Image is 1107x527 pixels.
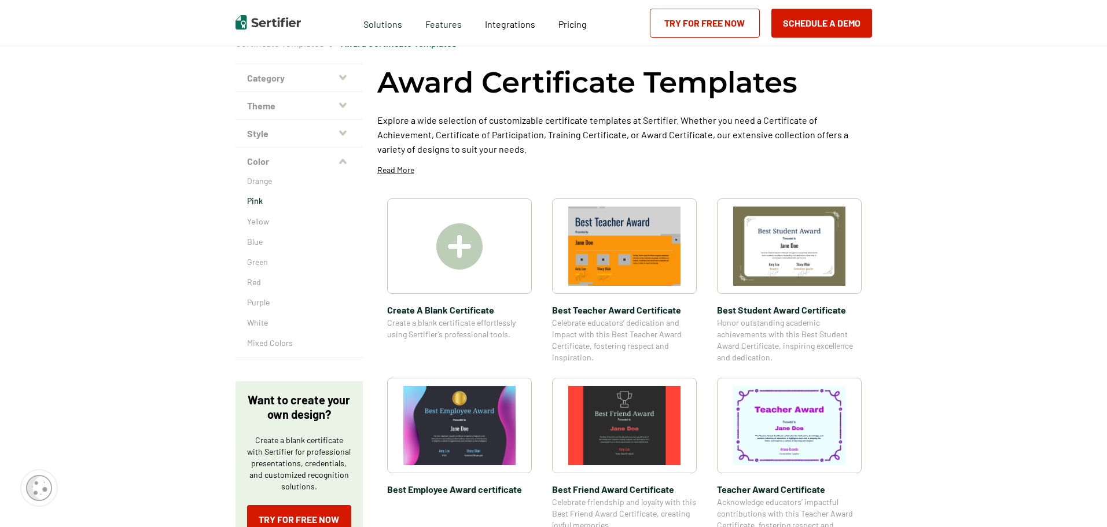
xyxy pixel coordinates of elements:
[377,113,872,156] p: Explore a wide selection of customizable certificate templates at Sertifier. Whether you need a C...
[717,317,862,363] span: Honor outstanding academic achievements with this Best Student Award Certificate, inspiring excel...
[247,196,351,207] a: Pink
[247,256,351,268] a: Green
[552,317,697,363] span: Celebrate educators’ dedication and impact with this Best Teacher Award Certificate, fostering re...
[236,92,363,120] button: Theme
[558,19,587,30] span: Pricing
[236,148,363,175] button: Color
[387,482,532,496] span: Best Employee Award certificate​
[552,482,697,496] span: Best Friend Award Certificate​
[247,297,351,308] a: Purple
[558,16,587,30] a: Pricing
[568,207,681,286] img: Best Teacher Award Certificate​
[650,9,760,38] a: Try for Free Now
[552,198,697,363] a: Best Teacher Award Certificate​Best Teacher Award Certificate​Celebrate educators’ dedication and...
[247,393,351,422] p: Want to create your own design?
[377,164,414,176] p: Read More
[26,475,52,501] img: Cookie Popup Icon
[717,198,862,363] a: Best Student Award Certificate​Best Student Award Certificate​Honor outstanding academic achievem...
[1049,471,1107,527] iframe: Chat Widget
[771,9,872,38] button: Schedule a Demo
[236,175,363,358] div: Color
[485,16,535,30] a: Integrations
[247,236,351,248] a: Blue
[403,386,516,465] img: Best Employee Award certificate​
[247,175,351,187] a: Orange
[377,64,797,101] h1: Award Certificate Templates
[717,303,862,317] span: Best Student Award Certificate​
[717,482,862,496] span: Teacher Award Certificate
[236,120,363,148] button: Style
[247,216,351,227] a: Yellow
[236,15,301,30] img: Sertifier | Digital Credentialing Platform
[247,434,351,492] p: Create a blank certificate with Sertifier for professional presentations, credentials, and custom...
[236,64,363,92] button: Category
[568,386,681,465] img: Best Friend Award Certificate​
[485,19,535,30] span: Integrations
[247,277,351,288] a: Red
[733,207,845,286] img: Best Student Award Certificate​
[387,303,532,317] span: Create A Blank Certificate
[552,303,697,317] span: Best Teacher Award Certificate​
[733,386,845,465] img: Teacher Award Certificate
[247,337,351,349] a: Mixed Colors
[425,16,462,30] span: Features
[387,317,532,340] span: Create a blank certificate effortlessly using Sertifier’s professional tools.
[247,317,351,329] a: White
[436,223,483,270] img: Create A Blank Certificate
[363,16,402,30] span: Solutions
